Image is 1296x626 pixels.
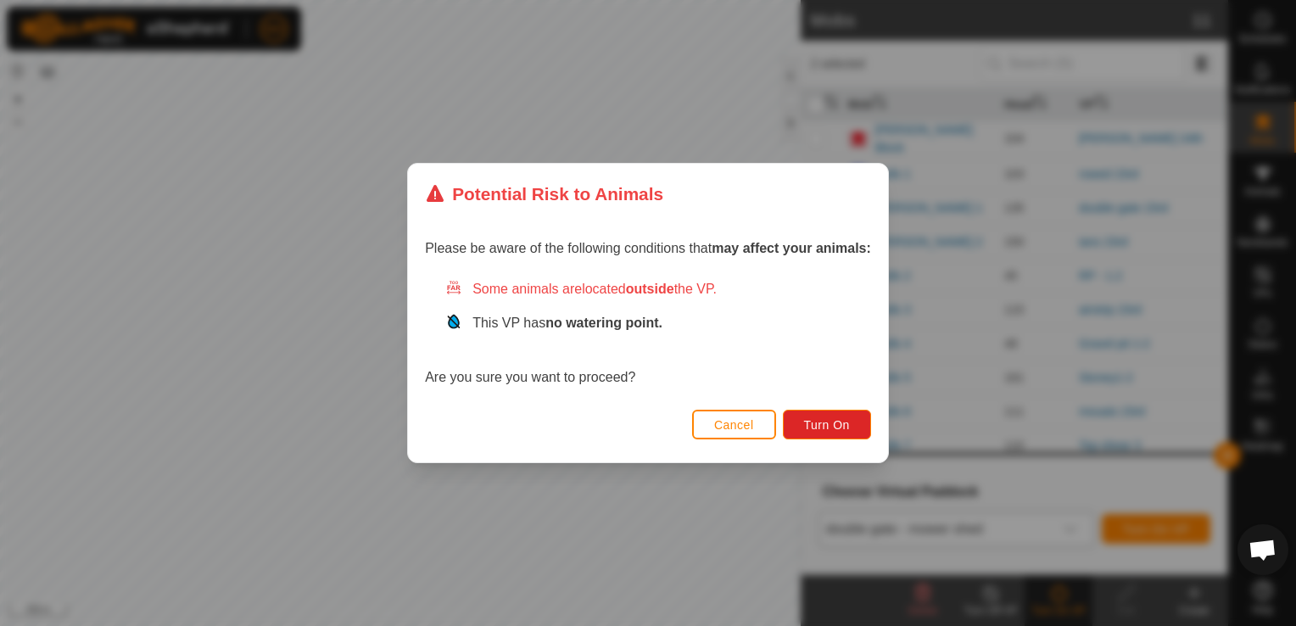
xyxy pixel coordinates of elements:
[472,316,662,330] span: This VP has
[425,279,871,388] div: Are you sure you want to proceed?
[804,418,850,432] span: Turn On
[1237,524,1288,575] div: Open chat
[714,418,754,432] span: Cancel
[692,410,776,439] button: Cancel
[626,282,674,296] strong: outside
[582,282,717,296] span: located the VP.
[712,241,871,255] strong: may affect your animals:
[545,316,662,330] strong: no watering point.
[445,279,871,299] div: Some animals are
[425,241,871,255] span: Please be aware of the following conditions that
[425,181,663,207] div: Potential Risk to Animals
[783,410,871,439] button: Turn On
